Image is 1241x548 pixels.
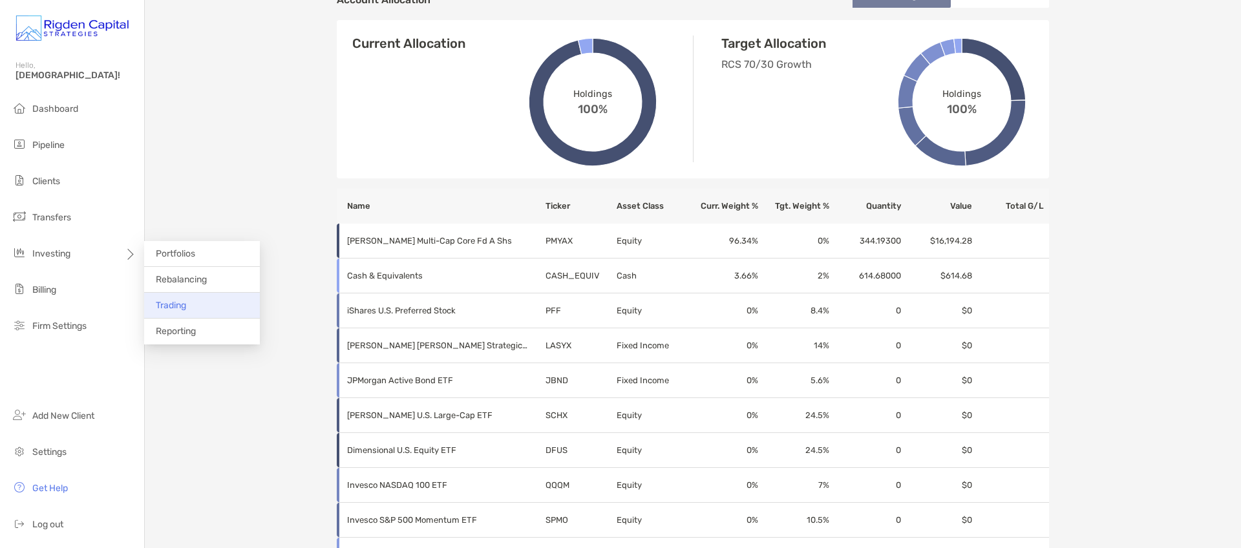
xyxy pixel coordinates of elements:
[32,519,63,530] span: Log out
[902,189,973,224] th: Value
[32,140,65,151] span: Pipeline
[902,433,973,468] td: $0
[687,468,758,503] td: 0 %
[830,224,901,258] td: 344.19300
[347,337,528,353] p: Loomis Sayles Strategic Alpha Fund Class Y
[759,433,830,468] td: 24.5 %
[156,248,195,259] span: Portfolios
[12,281,27,297] img: billing icon
[337,189,545,224] th: Name
[947,99,977,116] span: 100%
[616,189,687,224] th: Asset Class
[12,245,27,260] img: investing icon
[687,224,758,258] td: 96.34 %
[830,468,901,503] td: 0
[616,503,687,538] td: Equity
[616,433,687,468] td: Equity
[16,70,136,81] span: [DEMOGRAPHIC_DATA]!
[545,224,616,258] td: PMYAX
[12,209,27,224] img: transfers icon
[352,36,465,51] h4: Current Allocation
[687,258,758,293] td: 3.66 %
[12,317,27,333] img: firm-settings icon
[545,328,616,363] td: LASYX
[830,293,901,328] td: 0
[616,224,687,258] td: Equity
[759,328,830,363] td: 14 %
[32,447,67,458] span: Settings
[156,274,207,285] span: Rebalancing
[759,468,830,503] td: 7 %
[687,328,758,363] td: 0 %
[545,363,616,398] td: JBND
[545,398,616,433] td: SCHX
[902,503,973,538] td: $0
[12,443,27,459] img: settings icon
[759,258,830,293] td: 2 %
[902,328,973,363] td: $0
[545,503,616,538] td: SPMO
[902,224,973,258] td: $16,194.28
[32,212,71,223] span: Transfers
[616,363,687,398] td: Fixed Income
[759,224,830,258] td: 0 %
[830,433,901,468] td: 0
[545,433,616,468] td: DFUS
[830,328,901,363] td: 0
[759,503,830,538] td: 10.5 %
[545,468,616,503] td: QQQM
[759,293,830,328] td: 8.4 %
[616,398,687,433] td: Equity
[347,407,528,423] p: Schwab U.S. Large-Cap ETF
[687,293,758,328] td: 0 %
[545,258,616,293] td: CASH_EQUIV
[32,103,78,114] span: Dashboard
[687,433,758,468] td: 0 %
[616,468,687,503] td: Equity
[12,136,27,152] img: pipeline icon
[32,248,70,259] span: Investing
[32,483,68,494] span: Get Help
[721,36,922,51] h4: Target Allocation
[759,398,830,433] td: 24.5 %
[12,516,27,531] img: logout icon
[32,284,56,295] span: Billing
[347,442,528,458] p: Dimensional U.S. Equity ETF
[32,410,94,421] span: Add New Client
[687,363,758,398] td: 0 %
[902,293,973,328] td: $0
[32,321,87,332] span: Firm Settings
[973,189,1049,224] th: Total G/L
[12,407,27,423] img: add_new_client icon
[830,258,901,293] td: 614.68000
[347,477,528,493] p: Invesco NASDAQ 100 ETF
[687,503,758,538] td: 0 %
[347,512,528,528] p: Invesco S&P 500 Momentum ETF
[347,233,528,249] p: Putnam Multi-Cap Core Fd A Shs
[32,176,60,187] span: Clients
[830,189,901,224] th: Quantity
[347,302,528,319] p: iShares U.S. Preferred Stock
[347,268,528,284] p: Cash & Equivalents
[687,189,758,224] th: Curr. Weight %
[759,363,830,398] td: 5.6 %
[578,99,608,116] span: 100%
[16,5,129,52] img: Zoe Logo
[902,258,973,293] td: $614.68
[347,372,528,388] p: JPMorgan Active Bond ETF
[156,300,186,311] span: Trading
[545,189,616,224] th: Ticker
[12,479,27,495] img: get-help icon
[156,326,196,337] span: Reporting
[12,173,27,188] img: clients icon
[902,363,973,398] td: $0
[902,398,973,433] td: $0
[12,100,27,116] img: dashboard icon
[902,468,973,503] td: $0
[573,88,611,99] span: Holdings
[616,293,687,328] td: Equity
[616,328,687,363] td: Fixed Income
[616,258,687,293] td: Cash
[830,503,901,538] td: 0
[721,56,922,72] p: RCS 70/30 Growth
